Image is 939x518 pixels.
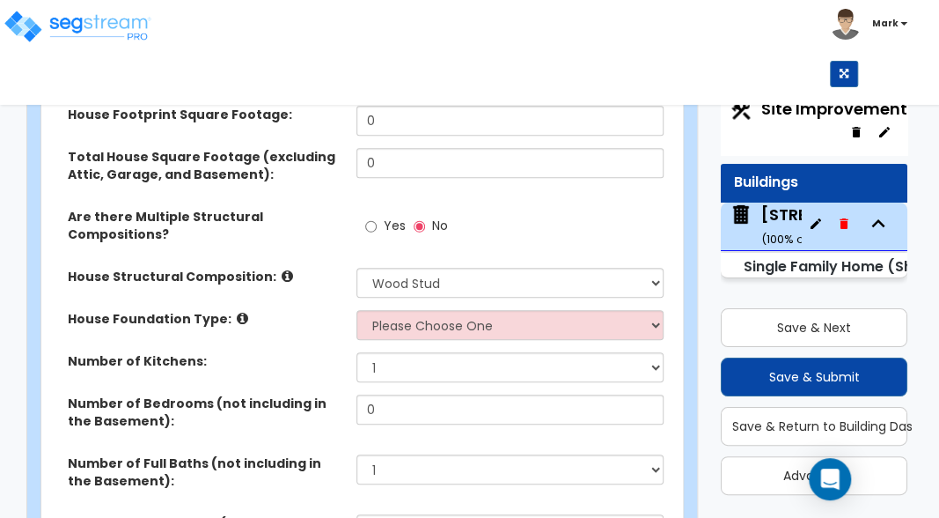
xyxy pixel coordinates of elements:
[68,395,343,430] label: Number of Bedrooms (not including in the Basement):
[68,208,343,243] label: Are there Multiple Structural Compositions?
[734,173,894,193] div: Buildings
[761,98,928,120] span: Site Improvements
[809,458,851,500] div: Open Intercom Messenger
[830,9,861,40] img: avatar.png
[282,270,293,283] i: click for more info!
[761,203,919,248] div: [STREET_ADDRESS]
[721,308,907,347] button: Save & Next
[68,106,343,123] label: House Footprint Square Footage:
[237,312,248,325] i: click for more info!
[721,456,907,495] button: Advanced
[414,217,425,236] input: No
[68,455,343,490] label: Number of Full Baths (not including in the Basement):
[68,148,343,183] label: Total House Square Footage (excluding Attic, Garage, and Basement):
[431,217,447,234] span: No
[68,310,343,328] label: House Foundation Type:
[872,17,899,30] b: Mark
[730,203,802,248] span: 9222 Rustlers Creek Dr
[761,231,862,248] small: ( 100 % ownership)
[365,217,377,236] input: Yes
[68,268,343,285] label: House Structural Composition:
[3,9,152,44] img: logo_pro_r.png
[383,217,405,234] span: Yes
[721,358,907,396] button: Save & Submit
[730,203,752,226] img: building.svg
[721,407,907,446] button: Save & Return to Building Dashboard
[730,100,752,122] img: Construction.png
[68,352,343,370] label: Number of Kitchens:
